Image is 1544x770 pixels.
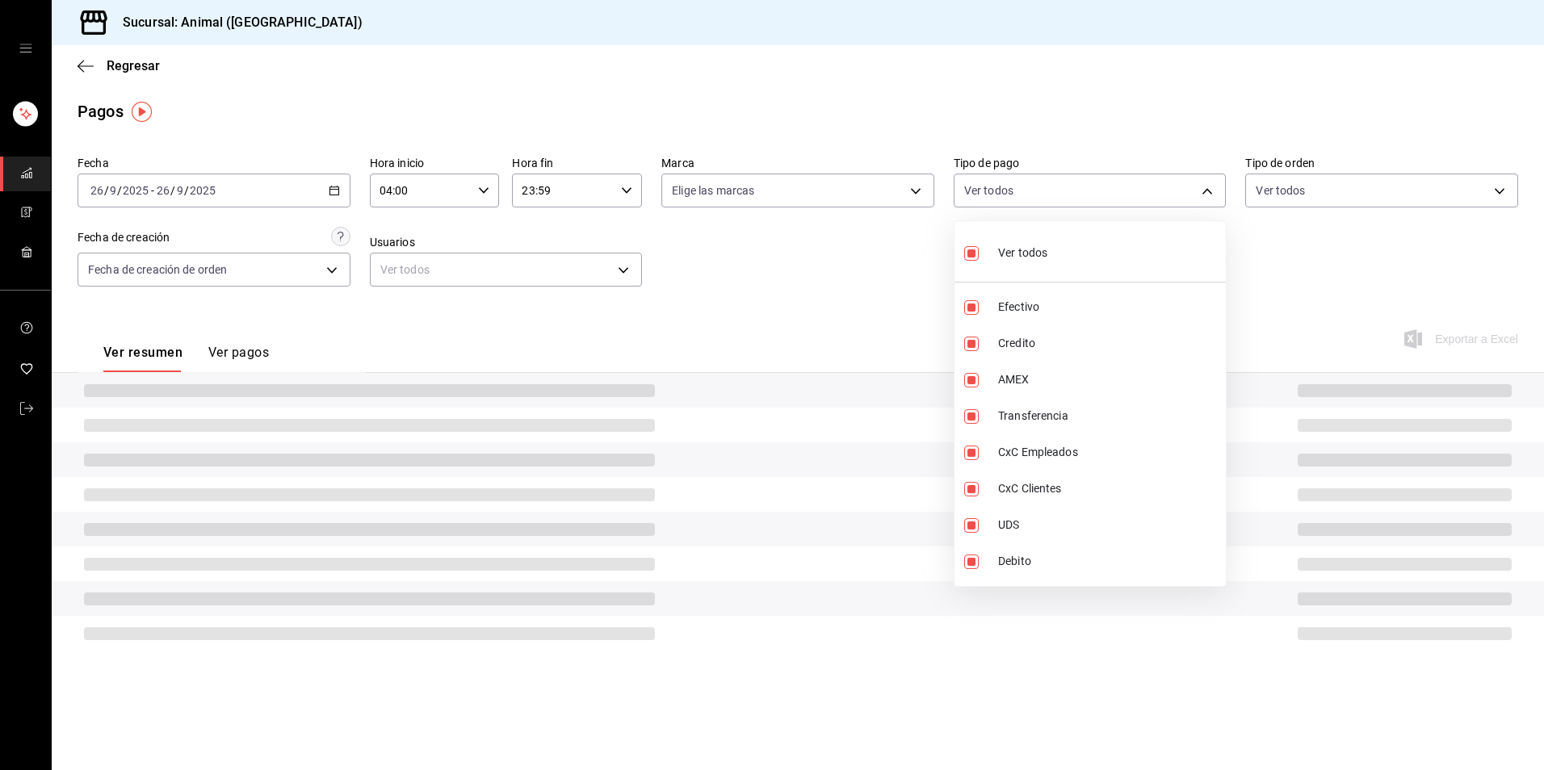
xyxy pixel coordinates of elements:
[998,553,1219,570] span: Debito
[132,102,152,122] img: Tooltip marker
[998,245,1047,262] span: Ver todos
[998,335,1219,352] span: Credito
[998,444,1219,461] span: CxC Empleados
[998,371,1219,388] span: AMEX
[998,480,1219,497] span: CxC Clientes
[998,408,1219,425] span: Transferencia
[998,517,1219,534] span: UDS
[998,299,1219,316] span: Efectivo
